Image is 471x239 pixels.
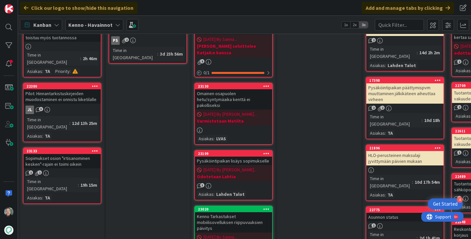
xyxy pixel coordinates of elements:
div: Pysäköintipaikan lisäys sopimukselle [195,157,272,165]
div: 10d 17h 54m [413,179,442,186]
div: Time in [GEOGRAPHIC_DATA] [26,116,69,130]
span: : [42,194,43,201]
span: 2 [125,38,129,42]
div: Asiakas [197,135,214,142]
div: Asiakas [454,203,471,211]
div: Asiakas [26,194,42,201]
div: 21896 [366,145,444,151]
img: avatar [4,226,13,235]
div: 23020 [195,206,272,212]
a: 23109Pysäköintipaikan lisäys sopimukselle[DATE] By [PERSON_NAME]...Odotetaan LahtiaAsiakas:Lahden... [194,150,273,200]
div: Lahden Talot [215,191,246,198]
img: VP [4,207,13,216]
span: : [412,179,413,186]
a: Yhtiöasetuksiin merkitty laskutuskausi ei nouse hinnantarkistuskirjeiden kaudeksiPSTime in [GEOGR... [109,8,187,64]
span: [DATE] By Sanna... [203,36,237,43]
b: [PERSON_NAME] selvittelee KatjaA:n kanssa [197,43,270,56]
span: Kanban [33,21,51,29]
div: Pysäköintipaikan päättymispvm muuttaminen jälkikäteen aiheuttaa virheen [366,83,444,104]
div: TA [386,129,394,137]
div: 22380 [24,83,101,89]
a: Mittarilukema-excel: lukemien tuonti ei toimi[DATE] By Sanna...[PERSON_NAME] selvittelee KatjaA:n... [194,14,273,77]
div: Lahden Talot [386,62,418,69]
span: 3 [39,107,43,111]
span: [DATE] By [PERSON_NAME]... [203,111,257,118]
div: 23020Kenno Tarkastukset mobiilisovelluksen riippuvuuksien päivitys [195,206,272,232]
div: 10d 18h [423,117,442,124]
div: Asunnon status [366,213,444,221]
div: 23109 [198,151,272,156]
span: : [385,191,386,198]
b: Odotetaan Lahtia [197,173,270,180]
span: : [80,55,81,62]
span: 2 [380,106,385,110]
span: 2 [372,106,376,110]
div: 22775 [369,208,444,212]
div: 23130 [198,84,272,89]
div: Time in [GEOGRAPHIC_DATA] [26,178,78,192]
div: Open Get Started checklist, remaining modules: 4 [428,198,463,210]
span: 2x [350,22,359,28]
div: TA [43,194,52,201]
div: Asiakas [197,191,214,198]
div: Time in [GEOGRAPHIC_DATA] [111,47,157,61]
div: 23130 [195,83,272,89]
a: Asunnot-osion pikkukortin tiedot soluhuoneellaTime in [GEOGRAPHIC_DATA]:14d 2h 2mAsiakas:Lahden T... [366,15,444,72]
div: Asiakas [454,67,471,74]
div: PS [109,36,186,45]
span: : [214,135,215,142]
span: Support [14,1,30,9]
span: : [69,120,70,127]
div: Pilot: Hinnantarkistuskirjeiden muodostaminen ei onnistu liiketilalle [24,89,101,104]
span: 1x [341,22,350,28]
div: Sopimukset osion "irtisanominen kesken"-rajain ei toimi oikein [24,154,101,168]
div: 21896HLÖ-perusteinen maksulaji jyvittymään päivien mukaan [366,145,444,165]
div: 23130Omainen osapuolen hetu/syntymäaika kenttä ei pakolliseksi [195,83,272,110]
div: 2h 46m [81,55,99,62]
div: 17398Pysäköintipaikan päättymispvm muuttaminen jälkikäteen aiheuttaa virheen [366,77,444,104]
span: : [70,68,71,75]
div: 21896 [369,146,444,150]
div: Omainen osapuolen hetu/syntymäaika kenttä ei pakolliseksi [195,89,272,110]
div: 23109Pysäköintipaikan lisäys sopimukselle [195,151,272,165]
span: 1 [38,170,42,175]
div: Asiakas [454,112,471,120]
span: [DATE] By [PERSON_NAME]... [203,166,257,173]
div: Click our logo to show/hide this navigation [20,2,137,14]
div: Asiakas [368,191,385,198]
span: 2 [457,105,462,109]
div: JL [24,106,101,114]
div: Time in [GEOGRAPHIC_DATA] [26,51,80,66]
div: Time in [GEOGRAPHIC_DATA] [368,113,422,128]
span: 2 [372,38,376,42]
span: : [422,117,423,124]
b: Kenno - Havainnot [68,22,113,28]
div: 14d 2h 2m [418,49,442,56]
span: : [385,129,386,137]
div: 19h 15m [79,181,99,189]
a: Pilotin asukassivuilla kahden osapuolen irtisanominen ei onnistu / toistuu myös tuotannossaTime i... [23,15,101,77]
div: 17398 [366,77,444,83]
div: HLÖ-perusteinen maksulaji jyvittymään päivien mukaan [366,151,444,165]
div: 22380 [26,84,101,89]
span: 1 [457,150,462,155]
div: LVAS [215,135,228,142]
div: 23109 [195,151,272,157]
div: Asiakas [26,132,42,140]
div: PS [111,36,120,45]
div: Priority [54,68,70,75]
div: Asiakas [368,129,385,137]
div: TA [43,132,52,140]
div: TA [386,191,394,198]
div: 22775 [366,207,444,213]
span: : [385,62,386,69]
div: Time in [GEOGRAPHIC_DATA] [368,175,412,189]
div: 22380Pilot: Hinnantarkistuskirjeiden muodostaminen ei onnistu liiketilalle [24,83,101,104]
div: JL [26,106,34,114]
div: 17398 [369,78,444,83]
span: : [78,181,79,189]
span: 0 / 1 [203,69,210,76]
div: TA [43,68,52,75]
b: Varmistetaan Matilta [197,118,270,124]
img: Visit kanbanzone.com [4,4,13,13]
